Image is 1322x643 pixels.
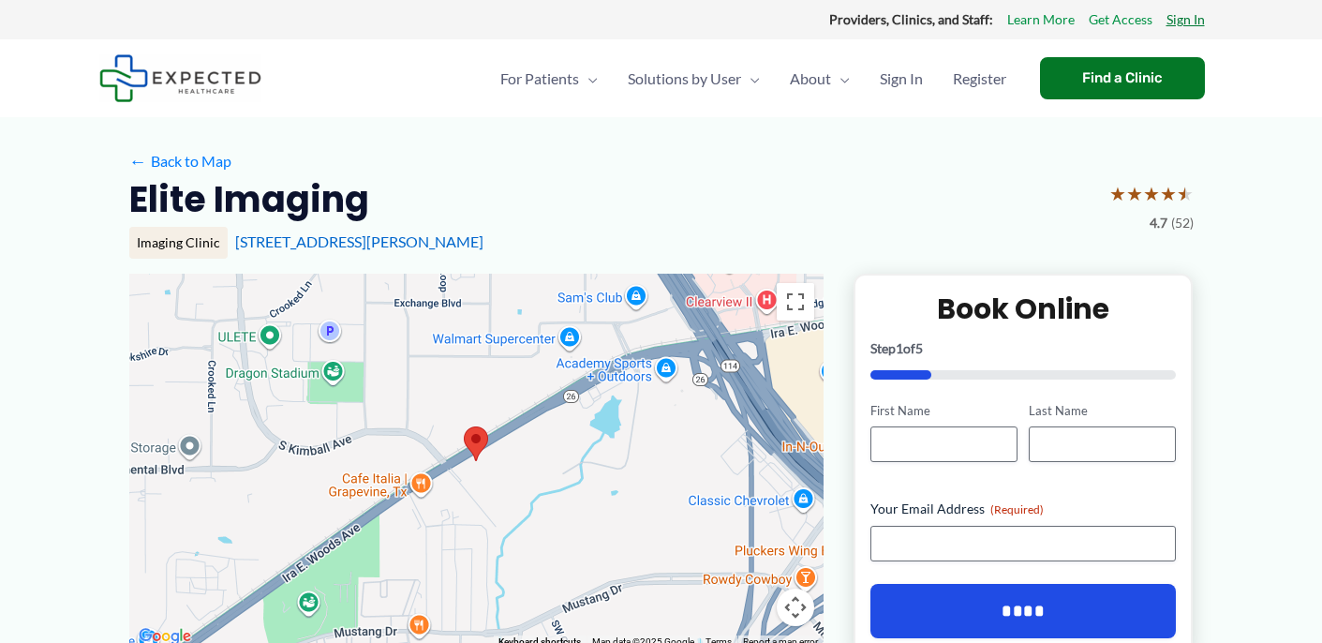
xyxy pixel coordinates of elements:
a: Solutions by UserMenu Toggle [613,46,775,112]
a: Sign In [865,46,938,112]
strong: Providers, Clinics, and Staff: [829,11,993,27]
a: For PatientsMenu Toggle [485,46,613,112]
a: Learn More [1007,7,1075,32]
a: Get Access [1089,7,1152,32]
button: Map camera controls [777,589,814,626]
span: (52) [1171,211,1194,235]
label: Last Name [1029,402,1176,420]
span: ★ [1160,176,1177,211]
nav: Primary Site Navigation [485,46,1021,112]
img: Expected Healthcare Logo - side, dark font, small [99,54,261,102]
span: Menu Toggle [579,46,598,112]
span: ★ [1143,176,1160,211]
span: 4.7 [1150,211,1167,235]
span: ★ [1126,176,1143,211]
span: 1 [896,340,903,356]
a: [STREET_ADDRESS][PERSON_NAME] [235,232,483,250]
span: ★ [1177,176,1194,211]
span: Sign In [880,46,923,112]
p: Step of [870,342,1177,355]
label: Your Email Address [870,500,1177,518]
span: 5 [915,340,923,356]
a: Register [938,46,1021,112]
a: Find a Clinic [1040,57,1205,99]
h2: Book Online [870,291,1177,327]
span: About [790,46,831,112]
span: ★ [1109,176,1126,211]
span: (Required) [990,502,1044,516]
div: Imaging Clinic [129,227,228,259]
a: AboutMenu Toggle [775,46,865,112]
span: Menu Toggle [741,46,760,112]
button: Toggle fullscreen view [777,283,814,321]
label: First Name [870,402,1017,420]
span: ← [129,152,147,170]
h2: Elite Imaging [129,176,369,222]
span: Register [953,46,1006,112]
span: For Patients [500,46,579,112]
span: Menu Toggle [831,46,850,112]
span: Solutions by User [628,46,741,112]
a: ←Back to Map [129,147,231,175]
a: Sign In [1166,7,1205,32]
